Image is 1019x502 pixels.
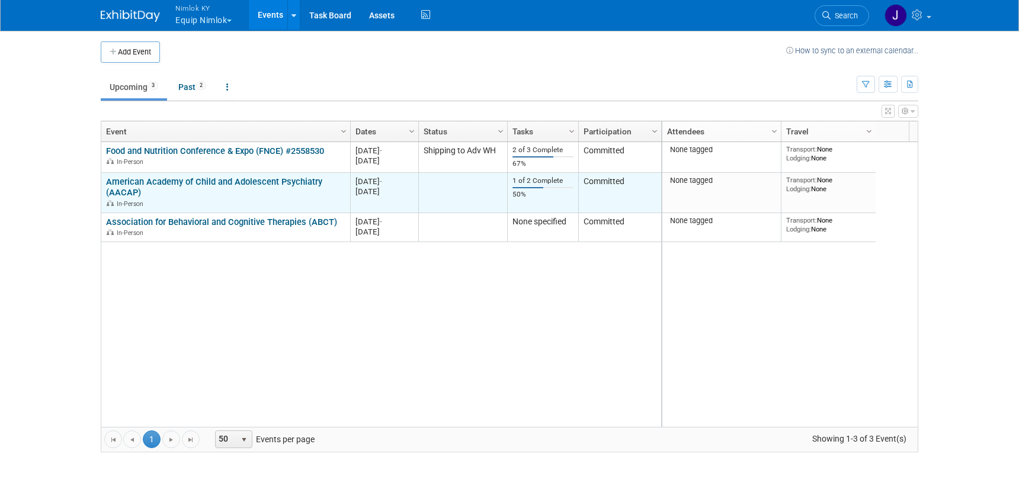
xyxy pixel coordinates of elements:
[584,121,653,141] a: Participation
[106,121,342,141] a: Event
[885,4,907,27] img: Jamie Dunn
[786,46,918,55] a: How to sync to an external calendar...
[567,127,576,136] span: Column Settings
[770,127,779,136] span: Column Settings
[512,159,573,168] div: 67%
[107,158,114,164] img: In-Person Event
[355,186,413,197] div: [DATE]
[578,173,661,213] td: Committed
[815,5,869,26] a: Search
[566,121,579,139] a: Column Settings
[117,200,147,208] span: In-Person
[512,190,573,199] div: 50%
[117,158,147,166] span: In-Person
[406,121,419,139] a: Column Settings
[831,11,858,20] span: Search
[216,431,236,448] span: 50
[355,227,413,237] div: [DATE]
[166,435,176,445] span: Go to the next page
[123,430,141,448] a: Go to the previous page
[786,185,811,193] span: Lodging:
[101,10,160,22] img: ExhibitDay
[355,217,413,227] div: [DATE]
[786,225,811,233] span: Lodging:
[196,81,206,90] span: 2
[578,142,661,173] td: Committed
[117,229,147,237] span: In-Person
[786,176,871,193] div: None None
[786,216,871,233] div: None None
[148,81,158,90] span: 3
[512,217,573,227] div: None specified
[496,127,505,136] span: Column Settings
[106,217,337,227] a: Association for Behavioral and Cognitive Therapies (ABCT)
[162,430,180,448] a: Go to the next page
[175,2,232,14] span: Nimlok KY
[339,127,348,136] span: Column Settings
[786,121,868,141] a: Travel
[667,145,777,155] div: None tagged
[127,435,137,445] span: Go to the previous page
[768,121,781,139] a: Column Settings
[786,176,817,184] span: Transport:
[578,213,661,242] td: Committed
[667,216,777,226] div: None tagged
[667,176,777,185] div: None tagged
[355,121,411,141] a: Dates
[355,176,413,186] div: [DATE]
[239,435,249,445] span: select
[667,121,773,141] a: Attendees
[786,216,817,224] span: Transport:
[495,121,508,139] a: Column Settings
[106,176,322,198] a: American Academy of Child and Adolescent Psychiatry (AACAP)
[649,121,662,139] a: Column Settings
[407,127,416,136] span: Column Settings
[650,127,659,136] span: Column Settings
[186,435,196,445] span: Go to the last page
[380,146,382,155] span: -
[380,177,382,186] span: -
[108,435,118,445] span: Go to the first page
[143,430,161,448] span: 1
[512,146,573,155] div: 2 of 3 Complete
[380,217,382,226] span: -
[169,76,215,98] a: Past2
[424,121,499,141] a: Status
[104,430,122,448] a: Go to the first page
[512,176,573,185] div: 1 of 2 Complete
[101,76,167,98] a: Upcoming3
[107,229,114,235] img: In-Person Event
[863,121,876,139] a: Column Settings
[106,146,324,156] a: Food and Nutrition Conference & Expo (FNCE) #2558530
[864,127,874,136] span: Column Settings
[355,156,413,166] div: [DATE]
[786,145,871,162] div: None None
[355,146,413,156] div: [DATE]
[786,154,811,162] span: Lodging:
[512,121,571,141] a: Tasks
[786,145,817,153] span: Transport:
[802,430,918,447] span: Showing 1-3 of 3 Event(s)
[101,41,160,63] button: Add Event
[107,200,114,206] img: In-Person Event
[182,430,200,448] a: Go to the last page
[418,142,507,173] td: Shipping to Adv WH
[200,430,326,448] span: Events per page
[338,121,351,139] a: Column Settings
